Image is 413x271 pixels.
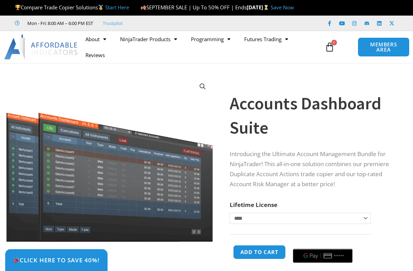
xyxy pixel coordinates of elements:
[184,31,237,47] a: Programming
[13,257,19,263] img: 🎉
[79,31,113,47] a: About
[141,5,146,10] img: 🍂
[230,201,277,209] label: Lifetime License
[365,42,402,52] span: MEMBERS AREA
[105,4,129,11] a: Start Here
[331,40,337,45] span: 0
[230,149,396,189] p: Introducing the Ultimate Account Management Bundle for NinjaTrader! This all-in-one solution comb...
[26,19,93,27] span: Mon - Fri: 8:00 AM – 6:00 PM EST
[140,4,247,11] span: SEPTEMBER SALE | Up To 50% OFF | Ends
[15,5,20,10] img: 🏆
[293,249,352,263] button: Buy with GPay
[237,31,295,47] a: Futures Trading
[79,47,112,63] a: Reviews
[4,35,79,60] img: LogoAI | Affordable Indicators – NinjaTrader
[79,31,322,63] nav: Menu
[230,91,396,140] h1: Accounts Dashboard Suite
[270,4,294,11] a: Save Now
[264,5,269,10] img: ⌛
[358,37,409,57] a: MEMBERS AREA
[5,75,214,242] img: Screenshot 2024-08-26 155710eeeee | Affordable Indicators – NinjaTrader
[233,245,286,259] button: Add to cart
[113,31,184,47] a: NinjaTrader Products
[103,19,123,27] a: Trustpilot
[247,4,270,11] strong: [DATE]
[5,249,108,271] a: 🎉Click Here to save 40%!
[314,37,345,57] a: 0
[13,257,100,263] span: Click Here to save 40%!
[98,5,103,10] img: 🥇
[292,244,354,245] iframe: Secure payment input frame
[15,4,129,11] span: Compare Trade Copier Solutions
[196,80,209,93] a: View full-screen image gallery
